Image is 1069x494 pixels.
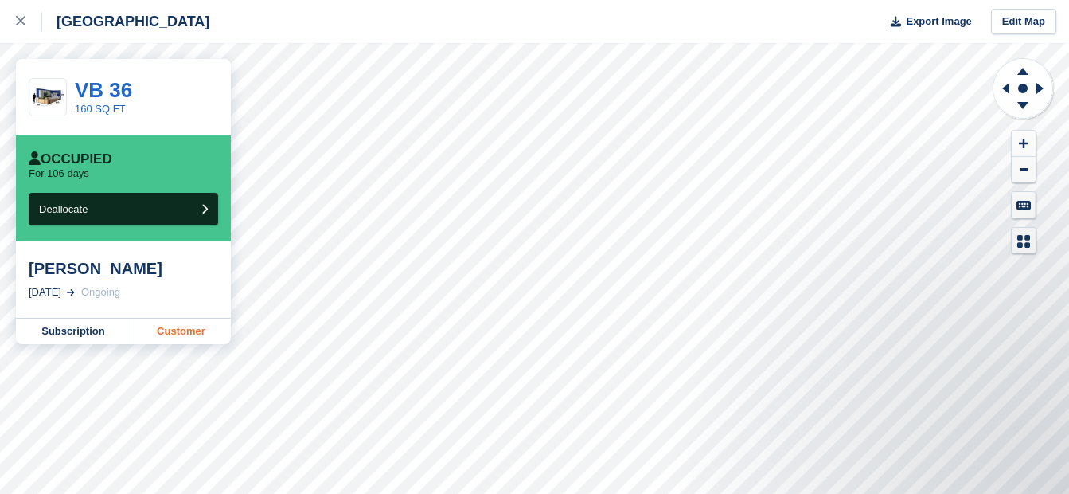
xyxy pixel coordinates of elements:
div: [PERSON_NAME] [29,259,218,278]
button: Map Legend [1012,228,1036,254]
img: arrow-right-light-icn-cde0832a797a2874e46488d9cf13f60e5c3a73dbe684e267c42b8395dfbc2abf.svg [67,289,75,296]
div: [GEOGRAPHIC_DATA] [42,12,209,31]
p: For 106 days [29,167,89,180]
button: Zoom Out [1012,157,1036,183]
button: Keyboard Shortcuts [1012,192,1036,218]
div: [DATE] [29,284,61,300]
button: Export Image [881,9,972,35]
span: Export Image [906,14,971,29]
a: Edit Map [991,9,1056,35]
a: Customer [131,319,231,344]
button: Zoom In [1012,131,1036,157]
button: Deallocate [29,193,218,225]
img: 20-ft-container.jpg [29,84,66,112]
a: Subscription [16,319,131,344]
a: VB 36 [75,78,132,102]
div: Occupied [29,151,112,167]
a: 160 SQ FT [75,103,126,115]
span: Deallocate [39,203,88,215]
div: Ongoing [81,284,120,300]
